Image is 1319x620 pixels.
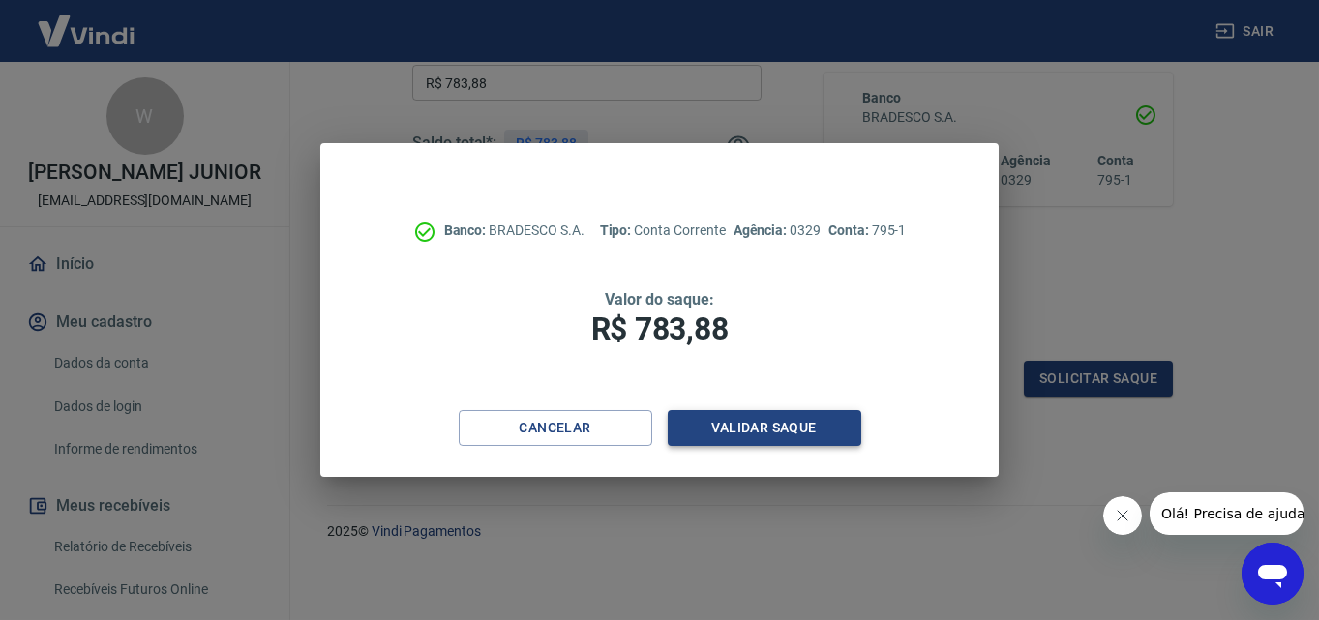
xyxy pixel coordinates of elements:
button: Cancelar [459,410,652,446]
span: Olá! Precisa de ajuda? [12,14,163,29]
p: 795-1 [828,221,906,241]
span: Conta: [828,222,872,238]
iframe: Mensagem da empresa [1150,492,1304,535]
span: Tipo: [600,222,635,238]
span: Valor do saque: [605,290,713,309]
span: R$ 783,88 [591,310,729,347]
iframe: Fechar mensagem [1103,496,1142,535]
p: Conta Corrente [600,221,726,241]
span: Agência: [734,222,791,238]
p: BRADESCO S.A. [444,221,585,241]
button: Validar saque [668,410,861,446]
span: Banco: [444,222,490,238]
p: 0329 [734,221,821,241]
iframe: Botão para abrir a janela de mensagens [1242,543,1304,605]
